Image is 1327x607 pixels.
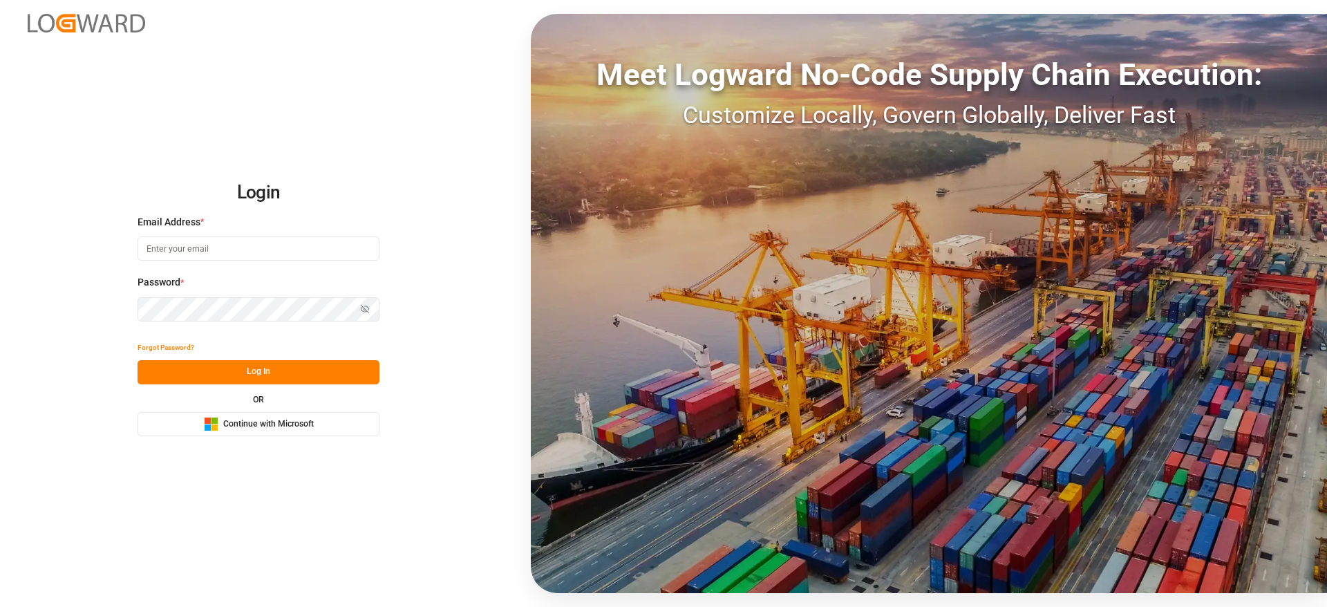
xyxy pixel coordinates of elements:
[253,395,264,404] small: OR
[531,52,1327,97] div: Meet Logward No-Code Supply Chain Execution:
[138,275,180,290] span: Password
[138,336,194,360] button: Forgot Password?
[223,418,314,431] span: Continue with Microsoft
[28,14,145,32] img: Logward_new_orange.png
[138,215,200,230] span: Email Address
[531,97,1327,133] div: Customize Locally, Govern Globally, Deliver Fast
[138,412,379,436] button: Continue with Microsoft
[138,236,379,261] input: Enter your email
[138,360,379,384] button: Log In
[138,171,379,215] h2: Login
